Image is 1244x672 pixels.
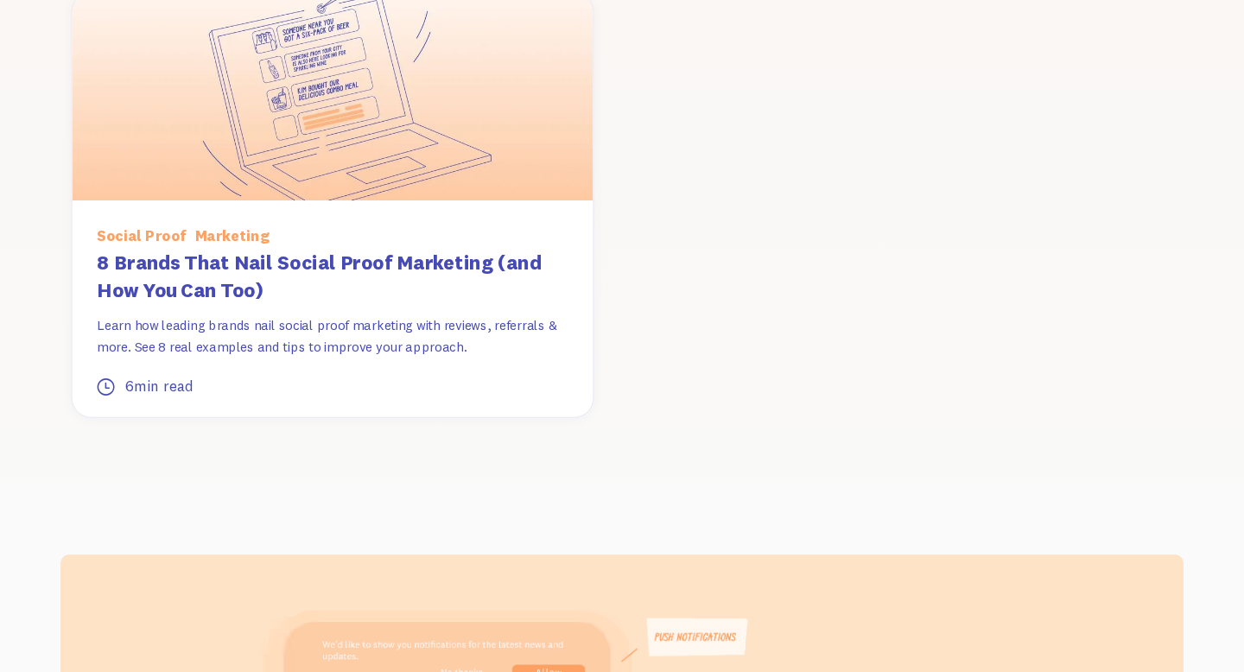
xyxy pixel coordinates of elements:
div: 6 [125,375,134,399]
div: Marketing [195,225,269,249]
h3: 8 Brands That Nail Social Proof Marketing (and How You Can Too) [97,249,568,305]
p: Learn how leading brands nail social proof marketing with reviews, referrals & more. See 8 real e... [97,314,568,358]
div:  [97,375,115,399]
a: 8 Brands That Nail Social Proof Marketing (and How You Can Too)Learn how leading brands nail soci... [97,249,568,392]
div: min read [134,375,194,399]
div: Social Proof [97,225,187,249]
